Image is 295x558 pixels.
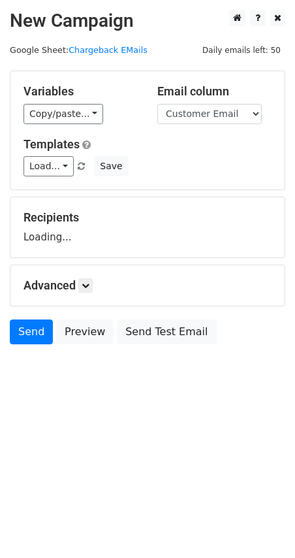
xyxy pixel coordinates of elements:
a: Load... [23,156,74,176]
h5: Recipients [23,210,272,225]
button: Save [94,156,128,176]
a: Daily emails left: 50 [198,45,285,55]
div: Loading... [23,210,272,244]
h5: Email column [157,84,272,99]
small: Google Sheet: [10,45,147,55]
h5: Advanced [23,278,272,293]
a: Chargeback EMails [69,45,147,55]
h5: Variables [23,84,138,99]
a: Send [10,320,53,344]
a: Copy/paste... [23,104,103,124]
a: Preview [56,320,114,344]
a: Templates [23,137,80,151]
span: Daily emails left: 50 [198,43,285,57]
h2: New Campaign [10,10,285,32]
a: Send Test Email [117,320,216,344]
